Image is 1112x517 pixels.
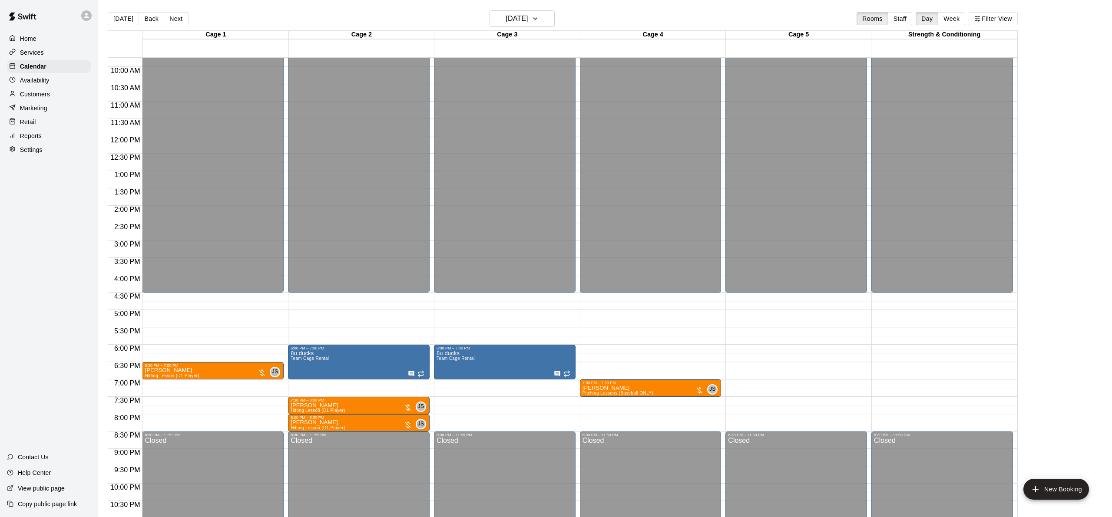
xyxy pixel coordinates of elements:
[582,433,719,437] div: 8:30 PM – 11:59 PM
[416,402,426,412] div: Jake Schweitzer
[728,433,864,437] div: 8:30 PM – 11:59 PM
[112,223,142,231] span: 2:30 PM
[112,275,142,283] span: 4:00 PM
[291,433,427,437] div: 8:30 PM – 11:59 PM
[7,102,91,115] div: Marketing
[437,433,573,437] div: 8:30 PM – 11:59 PM
[112,206,142,213] span: 2:00 PM
[112,327,142,335] span: 5:30 PM
[20,90,50,99] p: Customers
[112,449,142,456] span: 9:00 PM
[288,414,430,431] div: 8:00 PM – 8:30 PM: Ben Kimmer
[888,12,913,25] button: Staff
[434,345,576,379] div: 6:00 PM – 7:00 PM: 8u ducks
[1023,479,1089,500] button: add
[874,433,1010,437] div: 8:30 PM – 11:59 PM
[711,384,718,395] span: Jake Schweitzer
[419,419,426,429] span: Jake Schweitzer
[580,31,726,39] div: Cage 4
[434,31,580,39] div: Cage 3
[164,12,188,25] button: Next
[857,12,888,25] button: Rooms
[145,433,281,437] div: 8:30 PM – 11:59 PM
[108,484,142,491] span: 10:00 PM
[291,346,427,350] div: 6:00 PM – 7:00 PM
[7,32,91,45] a: Home
[291,408,345,413] span: Hitting Lesson (D1 Player)
[563,370,570,377] span: Recurring event
[291,425,345,430] span: Hitting Lesson (D1 Player)
[506,13,528,25] h6: [DATE]
[142,362,284,379] div: 6:30 PM – 7:00 PM: Talyn Moberly
[270,367,280,377] div: Jake Schweitzer
[20,76,50,85] p: Availability
[112,414,142,422] span: 8:00 PM
[112,240,142,248] span: 3:00 PM
[416,419,426,429] div: Jake Schweitzer
[437,346,573,350] div: 6:00 PM – 7:00 PM
[143,31,288,39] div: Cage 1
[108,501,142,508] span: 10:30 PM
[291,415,427,420] div: 8:00 PM – 8:30 PM
[112,310,142,317] span: 5:00 PM
[112,345,142,352] span: 6:00 PM
[112,171,142,178] span: 1:00 PM
[112,258,142,265] span: 3:30 PM
[145,363,281,368] div: 6:30 PM – 7:00 PM
[112,188,142,196] span: 1:30 PM
[490,10,555,27] button: [DATE]
[7,115,91,128] a: Retail
[112,379,142,387] span: 7:00 PM
[7,60,91,73] a: Calendar
[871,31,1017,39] div: Strength & Conditioning
[7,88,91,101] a: Customers
[288,345,430,379] div: 6:00 PM – 7:00 PM: 8u ducks
[20,104,47,112] p: Marketing
[7,143,91,156] a: Settings
[707,384,718,395] div: Jake Schweitzer
[288,397,430,414] div: 7:30 PM – 8:00 PM: Colton Taylor
[582,381,719,385] div: 7:00 PM – 7:30 PM
[139,12,164,25] button: Back
[20,34,36,43] p: Home
[145,373,199,378] span: Hitting Lesson (D1 Player)
[18,484,65,493] p: View public page
[109,67,142,74] span: 10:00 AM
[20,145,43,154] p: Settings
[916,12,938,25] button: Day
[112,431,142,439] span: 8:30 PM
[109,119,142,126] span: 11:30 AM
[419,402,426,412] span: Jake Schweitzer
[709,385,716,394] span: JS
[408,370,415,377] svg: Has notes
[7,129,91,142] a: Reports
[20,118,36,126] p: Retail
[112,397,142,404] span: 7:30 PM
[112,466,142,474] span: 9:30 PM
[726,31,871,39] div: Cage 5
[291,356,329,361] span: Team Cage Rental
[273,367,280,377] span: Jake Schweitzer
[272,368,278,376] span: JS
[7,46,91,59] a: Services
[112,293,142,300] span: 4:30 PM
[108,12,139,25] button: [DATE]
[20,62,46,71] p: Calendar
[18,453,49,461] p: Contact Us
[18,468,51,477] p: Help Center
[109,102,142,109] span: 11:00 AM
[969,12,1017,25] button: Filter View
[437,356,475,361] span: Team Cage Rental
[108,136,142,144] span: 12:00 PM
[418,402,424,411] span: JS
[580,379,721,397] div: 7:00 PM – 7:30 PM: Colton Taylor
[7,74,91,87] a: Availability
[554,370,561,377] svg: Has notes
[417,370,424,377] span: Recurring event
